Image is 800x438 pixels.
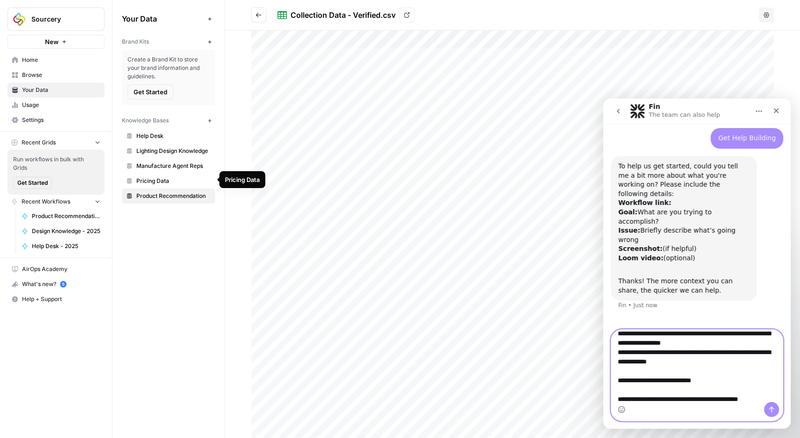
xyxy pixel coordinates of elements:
[136,147,211,155] span: Lighting Design Knowledge
[136,132,211,140] span: Help Desk
[122,159,215,174] a: Manufacture Agent Reps
[17,209,105,224] a: Product Recommendations - 2025
[22,86,100,94] span: Your Data
[45,37,59,46] span: New
[7,113,105,128] a: Settings
[225,175,260,184] div: Pricing Data
[32,242,100,250] span: Help Desk - 2025
[22,138,56,147] span: Recent Grids
[13,155,99,172] span: Run workflows in bulk with Grids
[122,13,204,24] span: Your Data
[122,128,215,143] a: Help Desk
[11,11,28,28] img: Sourcery Logo
[60,281,67,287] a: 5
[7,277,105,292] button: What's new? 5
[22,116,100,124] span: Settings
[7,68,105,83] a: Browse
[134,87,167,97] span: Get Started
[7,8,105,31] button: Workspace: Sourcery
[22,101,100,109] span: Usage
[32,227,100,235] span: Design Knowledge - 2025
[136,177,211,185] span: Pricing Data
[127,84,173,99] button: Get Started
[291,9,396,21] div: Collection Data - Verified.csv
[17,179,48,187] span: Get Started
[122,189,215,204] a: Product Recommendation
[22,71,100,79] span: Browse
[22,265,100,273] span: AirOps Academy
[7,292,105,307] button: Help + Support
[127,55,209,81] span: Create a Brand Kit to store your brand information and guidelines.
[17,224,105,239] a: Design Knowledge - 2025
[7,195,105,209] button: Recent Workflows
[7,262,105,277] a: AirOps Academy
[603,98,791,429] iframe: Intercom live chat
[136,192,211,200] span: Product Recommendation
[7,136,105,150] button: Recent Grids
[32,212,100,220] span: Product Recommendations - 2025
[17,239,105,254] a: Help Desk - 2025
[122,38,149,46] span: Brand Kits
[122,143,215,159] a: Lighting Design Knowledge
[7,83,105,98] a: Your Data
[22,197,70,206] span: Recent Workflows
[7,98,105,113] a: Usage
[31,15,88,24] span: Sourcery
[7,53,105,68] a: Home
[7,35,105,49] button: New
[22,56,100,64] span: Home
[62,282,64,287] text: 5
[136,162,211,170] span: Manufacture Agent Reps
[122,174,215,189] a: Pricing Data
[13,177,52,189] button: Get Started
[251,8,266,23] button: Go back
[122,116,169,125] span: Knowledge Bases
[8,277,104,291] div: What's new?
[22,295,100,303] span: Help + Support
